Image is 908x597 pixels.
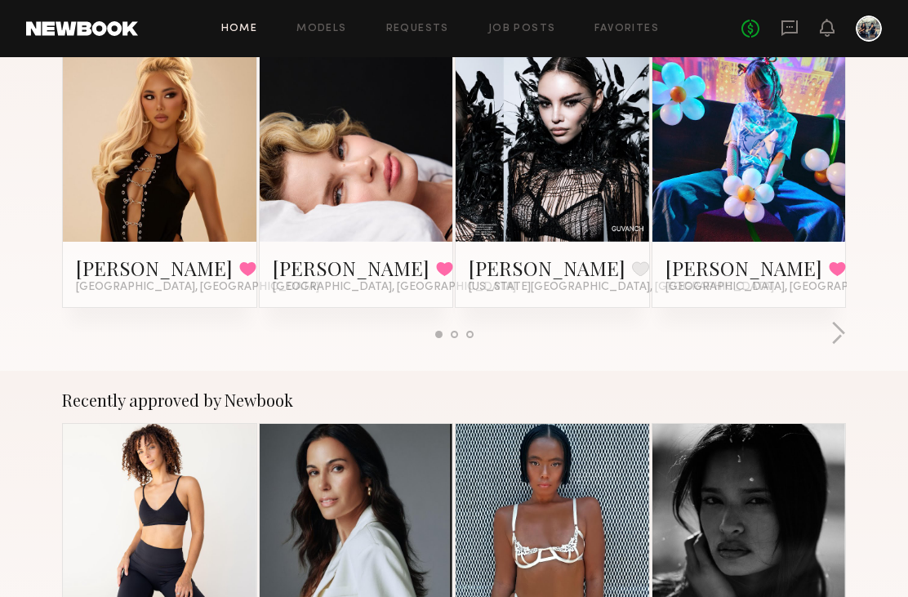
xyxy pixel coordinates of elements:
[273,255,430,281] a: [PERSON_NAME]
[469,255,625,281] a: [PERSON_NAME]
[386,24,449,34] a: Requests
[273,281,516,294] span: [GEOGRAPHIC_DATA], [GEOGRAPHIC_DATA]
[594,24,659,34] a: Favorites
[76,255,233,281] a: [PERSON_NAME]
[221,24,258,34] a: Home
[296,24,346,34] a: Models
[76,281,319,294] span: [GEOGRAPHIC_DATA], [GEOGRAPHIC_DATA]
[665,255,822,281] a: [PERSON_NAME]
[62,390,846,410] div: Recently approved by Newbook
[488,24,556,34] a: Job Posts
[469,281,774,294] span: [US_STATE][GEOGRAPHIC_DATA], [GEOGRAPHIC_DATA]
